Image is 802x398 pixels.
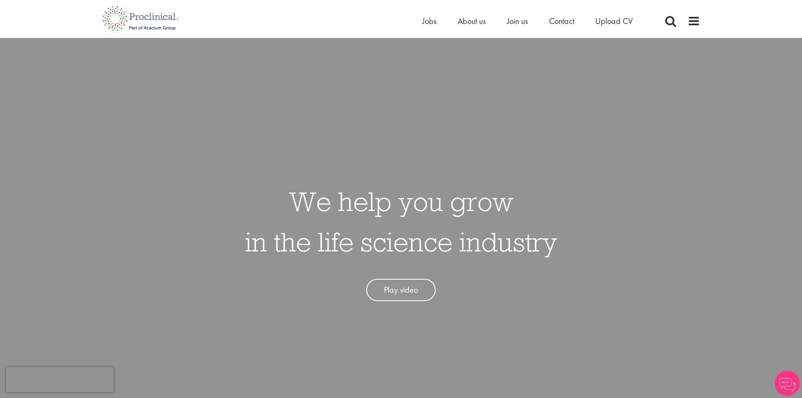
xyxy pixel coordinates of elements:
a: Play video [366,279,436,301]
img: Chatbot [775,371,800,396]
a: Join us [507,16,528,27]
a: Jobs [422,16,437,27]
h1: We help you grow in the life science industry [245,181,557,262]
a: About us [458,16,486,27]
a: Contact [549,16,574,27]
a: Upload CV [595,16,633,27]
